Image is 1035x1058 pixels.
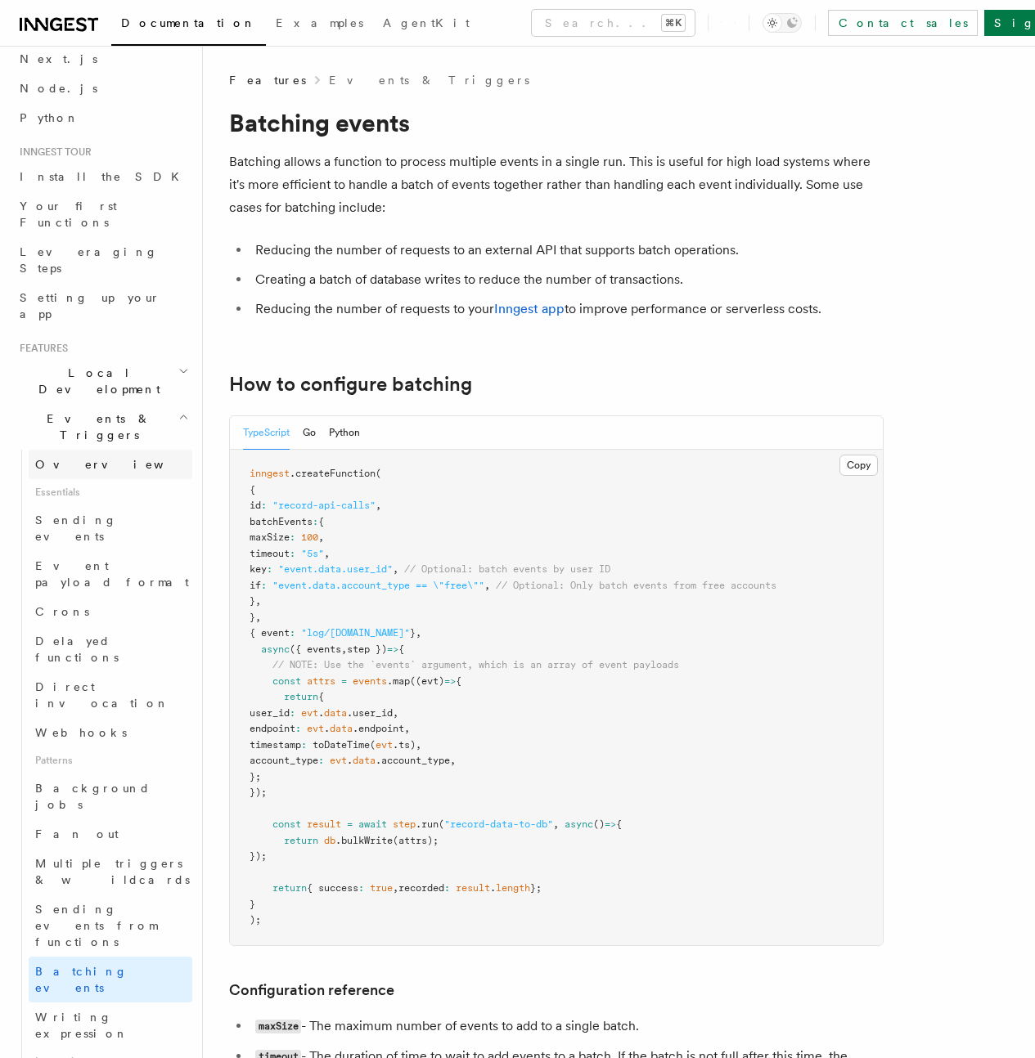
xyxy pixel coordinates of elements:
[13,358,192,404] button: Local Development
[376,755,450,766] span: .account_type
[398,882,444,894] span: recorded
[13,404,192,450] button: Events & Triggers
[250,268,884,291] li: Creating a batch of database writes to reduce the number of transactions.
[301,548,324,559] span: "5s"
[20,82,97,95] span: Node.js
[272,882,307,894] span: return
[20,111,79,124] span: Python
[307,882,358,894] span: { success
[353,723,404,734] span: .endpoint
[330,723,353,734] span: data
[20,52,97,65] span: Next.js
[530,882,542,894] span: };
[13,74,192,103] a: Node.js
[250,580,261,591] span: if
[35,903,157,948] span: Sending events from functions
[250,755,318,766] span: account_type
[393,882,398,894] span: ,
[324,548,330,559] span: ,
[284,691,318,702] span: return
[404,723,410,734] span: ,
[313,516,318,527] span: :
[20,170,189,183] span: Install the SDK
[250,914,261,926] span: );
[250,850,267,862] span: });
[13,146,92,159] span: Inngest tour
[229,373,472,396] a: How to configure batching
[229,108,884,137] h1: Batching events
[416,627,421,639] span: ,
[616,818,622,830] span: {
[29,1002,192,1048] a: Writing expression
[272,659,679,670] span: // NOTE: Use the `events` argument, which is an array of event payloads
[553,818,559,830] span: ,
[387,675,410,687] span: .map
[393,818,416,830] span: step
[290,531,295,543] span: :
[35,782,151,811] span: Background jobs
[301,739,307,751] span: :
[13,283,192,329] a: Setting up your app
[496,882,530,894] span: length
[347,755,353,766] span: .
[243,416,290,450] button: TypeScript
[763,13,802,33] button: Toggle dark mode
[35,857,190,886] span: Multiple triggers & wildcards
[29,819,192,849] a: Fan out
[353,675,387,687] span: events
[278,563,393,575] span: "event.data.user_id"
[303,416,316,450] button: Go
[324,707,347,719] span: data
[387,643,398,655] span: =>
[307,818,341,830] span: result
[250,563,267,575] span: key
[272,500,376,511] span: "record-api-calls"
[404,563,610,575] span: // Optional: batch events by user ID
[341,675,347,687] span: =
[29,505,192,551] a: Sending events
[565,818,593,830] span: async
[35,634,119,664] span: Delayed functions
[250,1015,884,1038] li: - The maximum number of events to add to a single batch.
[494,301,565,316] a: Inngest app
[593,818,605,830] span: ()
[301,627,410,639] span: "log/[DOMAIN_NAME]"
[250,468,290,479] span: inngest
[839,455,878,476] button: Copy
[229,72,306,88] span: Features
[20,199,117,229] span: Your first Functions
[29,597,192,626] a: Crons
[318,755,324,766] span: :
[13,365,178,397] span: Local Development
[376,739,393,751] span: evt
[250,484,255,495] span: {
[276,16,363,29] span: Examples
[301,707,318,719] span: evt
[250,548,290,559] span: timeout
[335,835,393,846] span: .bulkWrite
[410,675,444,687] span: ((evt)
[605,818,616,830] span: =>
[828,10,978,36] a: Contact sales
[267,563,272,575] span: :
[290,548,295,559] span: :
[484,580,490,591] span: ,
[13,162,192,191] a: Install the SDK
[35,1011,128,1040] span: Writing expression
[255,612,261,623] span: ,
[13,342,68,355] span: Features
[347,818,353,830] span: =
[444,818,553,830] span: "record-data-to-db"
[290,627,295,639] span: :
[439,818,444,830] span: (
[250,771,261,782] span: };
[393,835,439,846] span: (attrs);
[250,500,261,511] span: id
[324,835,335,846] span: db
[261,580,267,591] span: :
[416,818,439,830] span: .run
[250,787,267,798] span: });
[13,410,178,443] span: Events & Triggers
[444,882,450,894] span: :
[347,643,387,655] span: step })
